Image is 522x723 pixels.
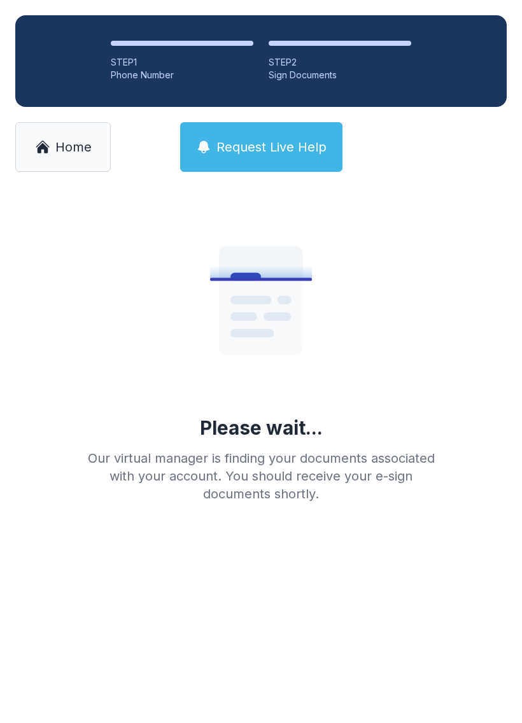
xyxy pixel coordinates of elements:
div: STEP 2 [269,56,411,69]
div: Please wait... [200,416,323,439]
div: STEP 1 [111,56,253,69]
div: Our virtual manager is finding your documents associated with your account. You should receive yo... [78,449,444,503]
span: Request Live Help [216,138,327,156]
div: Sign Documents [269,69,411,81]
div: Phone Number [111,69,253,81]
span: Home [55,138,92,156]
